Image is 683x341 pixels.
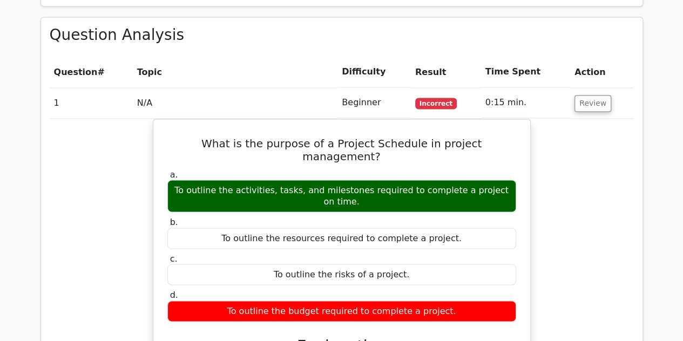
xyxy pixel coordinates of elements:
[167,228,516,249] div: To outline the resources required to complete a project.
[54,67,98,77] span: Question
[50,26,634,44] h3: Question Analysis
[50,87,133,118] td: 1
[337,57,411,87] th: Difficulty
[170,169,178,179] span: a.
[337,87,411,118] td: Beginner
[574,95,611,112] button: Review
[170,216,178,227] span: b.
[133,57,337,87] th: Topic
[166,137,517,162] h5: What is the purpose of a Project Schedule in project management?
[170,289,178,299] span: d.
[415,98,457,108] span: Incorrect
[167,264,516,285] div: To outline the risks of a project.
[170,253,178,263] span: c.
[50,57,133,87] th: #
[167,180,516,212] div: To outline the activities, tasks, and milestones required to complete a project on time.
[133,87,337,118] td: N/A
[481,87,570,118] td: 0:15 min.
[570,57,633,87] th: Action
[411,57,481,87] th: Result
[481,57,570,87] th: Time Spent
[167,301,516,322] div: To outline the budget required to complete a project.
